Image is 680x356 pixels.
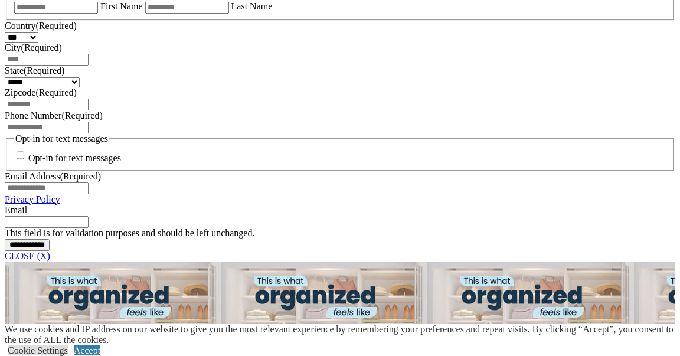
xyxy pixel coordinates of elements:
[60,171,101,181] span: (Required)
[5,228,675,239] div: This field is for validation purposes and should be left unchanged.
[24,66,64,76] span: (Required)
[28,153,121,164] label: Opt-in for text messages
[5,21,77,31] label: Country
[5,110,103,120] label: Phone Number
[231,1,273,11] label: Last Name
[5,66,64,76] label: State
[61,110,102,120] span: (Required)
[100,1,143,11] label: First Name
[5,87,77,97] label: Zipcode
[5,324,680,345] div: We use cookies and IP address on our website to give you the most relevant experience by remember...
[21,43,62,53] span: (Required)
[5,205,27,215] label: Email
[35,21,76,31] span: (Required)
[5,251,50,261] a: CLOSE (X)
[5,171,101,181] label: Email Address
[5,194,60,204] a: Privacy Policy
[14,133,109,144] legend: Opt-in for text messages
[35,87,76,97] span: (Required)
[5,43,62,53] label: City
[74,345,100,355] a: Accept
[8,345,68,355] a: Cookie Settings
